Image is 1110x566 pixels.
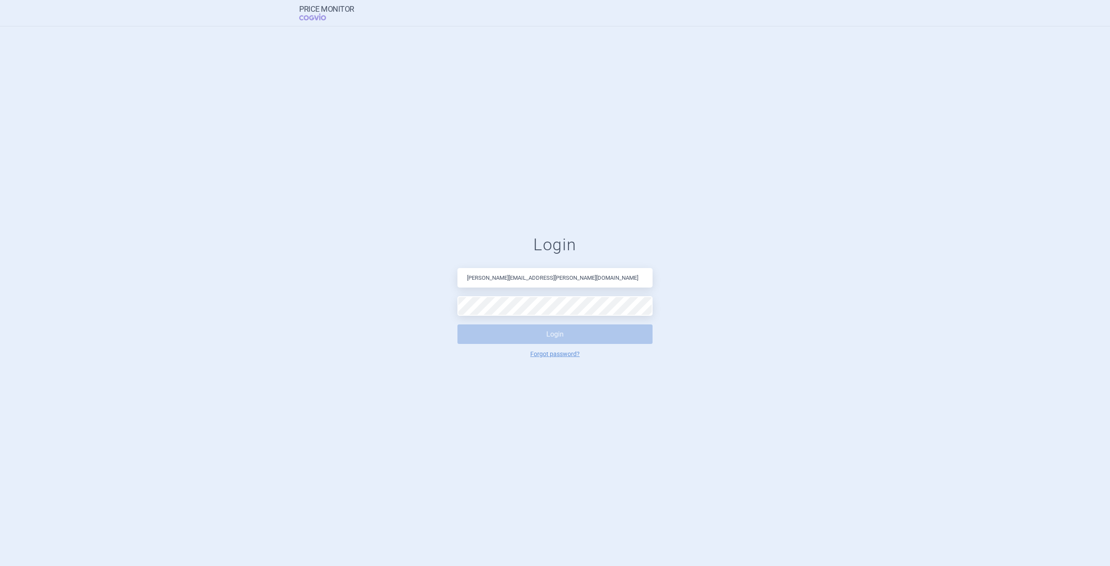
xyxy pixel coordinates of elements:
a: Forgot password? [530,351,580,357]
strong: Price Monitor [299,5,354,13]
button: Login [457,324,653,344]
input: Email [457,268,653,288]
a: Price MonitorCOGVIO [299,5,354,21]
h1: Login [457,235,653,255]
span: COGVIO [299,13,338,20]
